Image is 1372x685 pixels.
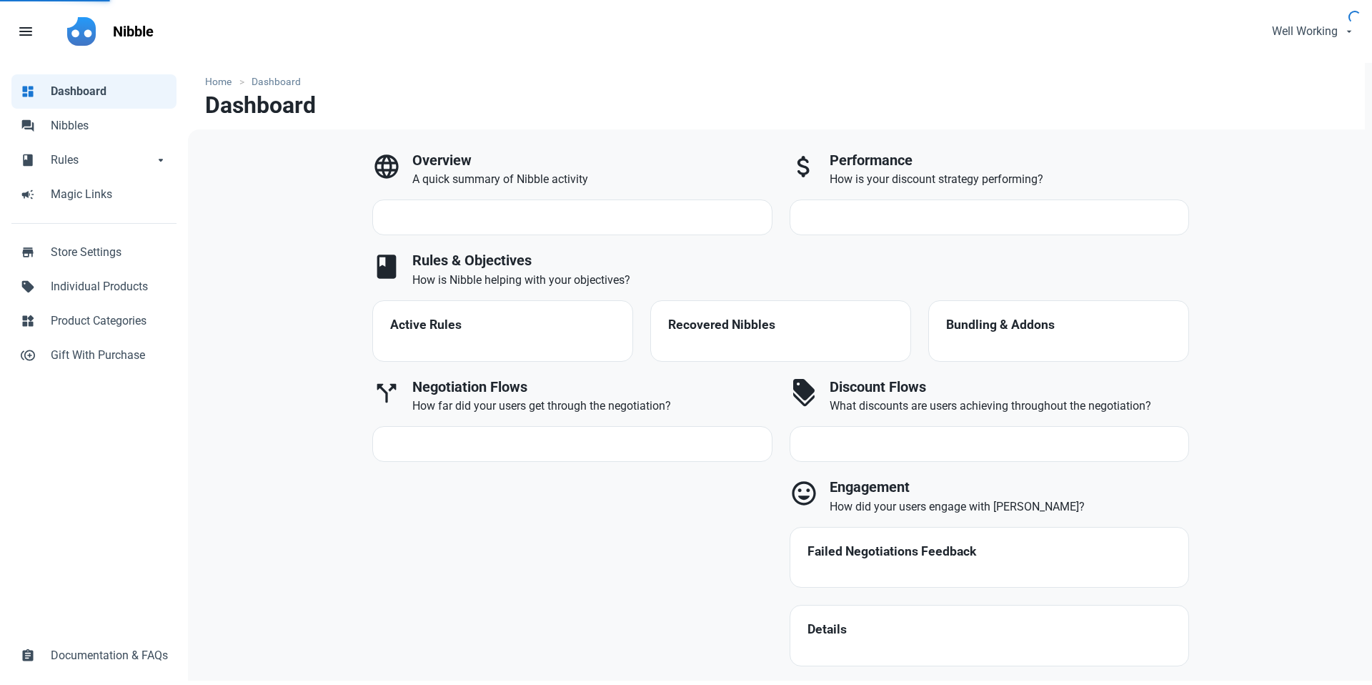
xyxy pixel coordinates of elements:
a: storeStore Settings [11,235,177,270]
p: Nibble [113,21,154,41]
h3: Negotiation Flows [412,379,772,395]
span: call_split [372,379,401,408]
p: A quick summary of Nibble activity [412,171,772,188]
a: widgetsProduct Categories [11,304,177,338]
h4: Recovered Nibbles [668,318,893,332]
h3: Performance [830,152,1190,169]
span: Magic Links [51,186,168,203]
span: Dashboard [51,83,168,100]
span: store [21,244,35,258]
button: Well Working [1260,17,1363,46]
span: book [372,252,401,281]
span: book [21,152,35,166]
a: Home [205,74,239,89]
span: sell [21,278,35,292]
h3: Discount Flows [830,379,1190,395]
span: campaign [21,186,35,200]
a: sellIndividual Products [11,270,177,304]
a: assignmentDocumentation & FAQs [11,639,177,673]
h1: Dashboard [205,92,316,118]
a: campaignMagic Links [11,177,177,212]
span: control_point_duplicate [21,347,35,361]
span: arrow_drop_down [154,152,168,166]
h3: Overview [412,152,772,169]
a: dashboardDashboard [11,74,177,109]
span: mood [790,479,818,508]
span: Individual Products [51,278,168,295]
p: How is your discount strategy performing? [830,171,1190,188]
span: Well Working [1272,23,1338,40]
span: Rules [51,152,154,169]
span: language [372,152,401,181]
span: discount [790,379,818,408]
h4: Bundling & Addons [946,318,1171,332]
span: Nibbles [51,117,168,134]
p: How far did your users get through the negotiation? [412,398,772,415]
h4: Failed Negotiations Feedback [807,545,1172,559]
p: How did your users engage with [PERSON_NAME]? [830,498,1190,516]
span: Product Categories [51,312,168,330]
span: Gift With Purchase [51,347,168,364]
h4: Active Rules [390,318,615,332]
span: assignment [21,647,35,661]
span: widgets [21,312,35,327]
span: menu [17,23,34,40]
p: What discounts are users achieving throughout the negotiation? [830,398,1190,415]
a: control_point_duplicateGift With Purchase [11,338,177,373]
a: forumNibbles [11,109,177,143]
a: Nibble [104,11,162,51]
nav: breadcrumbs [188,63,1365,92]
span: Documentation & FAQs [51,647,168,664]
span: attach_money [790,152,818,181]
h4: Details [807,623,1172,637]
a: bookRulesarrow_drop_down [11,143,177,177]
h3: Engagement [830,479,1190,496]
span: Store Settings [51,244,168,261]
h3: Rules & Objectives [412,252,1189,269]
span: forum [21,117,35,132]
p: How is Nibble helping with your objectives? [412,272,1189,289]
span: dashboard [21,83,35,97]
